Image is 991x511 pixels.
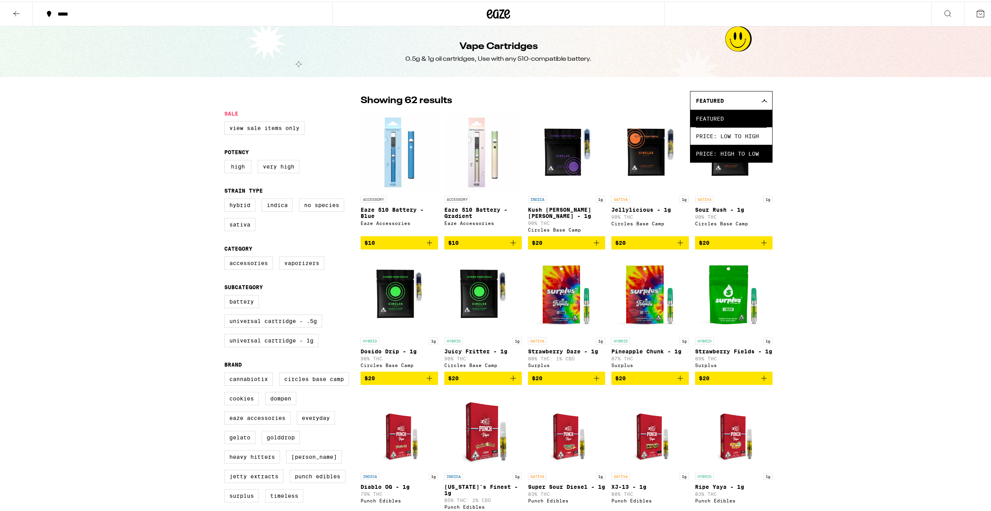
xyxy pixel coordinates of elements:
p: 90% THC [611,213,689,218]
span: $20 [448,374,459,380]
label: Timeless [265,488,303,501]
img: Circles Base Camp - Dosido Drip - 1g [361,254,438,332]
a: Open page for Sour Rush - 1g from Circles Base Camp [695,112,773,235]
p: SATIVA [611,194,630,201]
span: $20 [699,238,709,244]
p: SATIVA [528,336,547,343]
div: Punch Edibles [528,497,606,502]
h1: Vape Cartridges [459,39,538,52]
label: Universal Cartridge - .5g [224,313,322,326]
p: 1g [679,471,689,478]
span: Help [18,5,33,12]
p: 1g [596,194,605,201]
div: Punch Edibles [611,497,689,502]
p: Strawberry Daze - 1g [528,347,606,353]
p: Strawberry Fields - 1g [695,347,773,353]
button: Add to bag [361,235,438,248]
label: [PERSON_NAME] [286,449,342,462]
label: Indica [262,197,293,210]
p: Pineapple Chunk - 1g [611,347,689,353]
div: Surplus [695,361,773,366]
p: SATIVA [695,194,714,201]
div: Punch Edibles [361,497,438,502]
span: Featured [696,108,767,126]
span: $20 [364,374,375,380]
p: Eaze 510 Battery - Gradient [444,205,522,218]
span: $20 [699,374,709,380]
p: 88% THC: 1% CBD [528,355,606,360]
p: SATIVA [611,471,630,478]
p: HYBRID [361,336,379,343]
div: Circles Base Camp [611,220,689,225]
p: 1g [596,336,605,343]
legend: Strain Type [224,186,263,192]
p: Juicy Fritter - 1g [444,347,522,353]
img: Surplus - Strawberry Daze - 1g [528,254,606,332]
label: Everyday [297,410,335,423]
label: GoldDrop [262,429,300,443]
p: 90% THC [361,355,438,360]
label: View Sale Items Only [224,120,305,133]
span: $20 [532,374,542,380]
label: High [224,158,252,172]
img: Punch Edibles - Diablo OG - 1g [369,390,429,467]
img: Punch Edibles - XJ-13 - 1g [620,390,680,467]
a: Open page for Kush Berry Bliss - 1g from Circles Base Camp [528,112,606,235]
a: Open page for Strawberry Daze - 1g from Surplus [528,254,606,370]
label: Universal Cartridge - 1g [224,332,319,346]
span: $10 [448,238,459,244]
p: 1g [596,471,605,478]
button: Add to bag [695,370,773,383]
p: 1g [429,336,438,343]
p: 1g [512,471,522,478]
button: Add to bag [361,370,438,383]
p: INDICA [444,471,463,478]
p: 90% THC [528,219,606,224]
p: 1g [679,336,689,343]
p: Diablo OG - 1g [361,482,438,488]
button: Add to bag [444,235,522,248]
p: Ripe Yaya - 1g [695,482,773,488]
p: HYBRID [611,336,630,343]
img: Surplus - Pineapple Chunk - 1g [611,254,689,332]
label: Accessories [224,255,273,268]
div: 0.5g & 1g oil cartridges, Use with any 510-compatible battery. [405,53,591,62]
label: Surplus [224,488,259,501]
label: Heavy Hitters [224,449,280,462]
p: Jellylicious - 1g [611,205,689,211]
p: ACCESSORY [361,194,386,201]
div: Punch Edibles [695,497,773,502]
label: Jetty Extracts [224,468,283,481]
p: 1g [512,336,522,343]
p: 1g [679,194,689,201]
img: Punch Edibles - Florida's Finest - 1g [444,390,522,467]
button: Add to bag [444,370,522,383]
p: Showing 62 results [361,93,452,106]
p: Kush [PERSON_NAME] [PERSON_NAME] - 1g [528,205,606,218]
p: INDICA [361,471,379,478]
legend: Category [224,244,252,250]
legend: Subcategory [224,283,263,289]
p: 85% THC: 2% CBD [444,496,522,501]
p: 90% THC [444,355,522,360]
button: Add to bag [528,370,606,383]
p: XJ-13 - 1g [611,482,689,488]
label: Vaporizers [279,255,324,268]
p: 79% THC [361,490,438,495]
p: Super Sour Diesel - 1g [528,482,606,488]
p: 83% THC [695,490,773,495]
legend: Brand [224,360,242,366]
a: Open page for Eaze 510 Battery - Gradient from Eaze Accessories [444,112,522,235]
div: Surplus [528,361,606,366]
p: 1g [763,336,773,343]
span: $20 [532,238,542,244]
span: Price: High to Low [696,143,767,161]
p: Eaze 510 Battery - Blue [361,205,438,218]
a: Open page for Strawberry Fields - 1g from Surplus [695,254,773,370]
div: Eaze Accessories [361,219,438,224]
div: Punch Edibles [444,503,522,508]
p: 90% THC [695,213,773,218]
div: Circles Base Camp [444,361,522,366]
span: Featured [696,96,724,102]
button: Add to bag [611,370,689,383]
